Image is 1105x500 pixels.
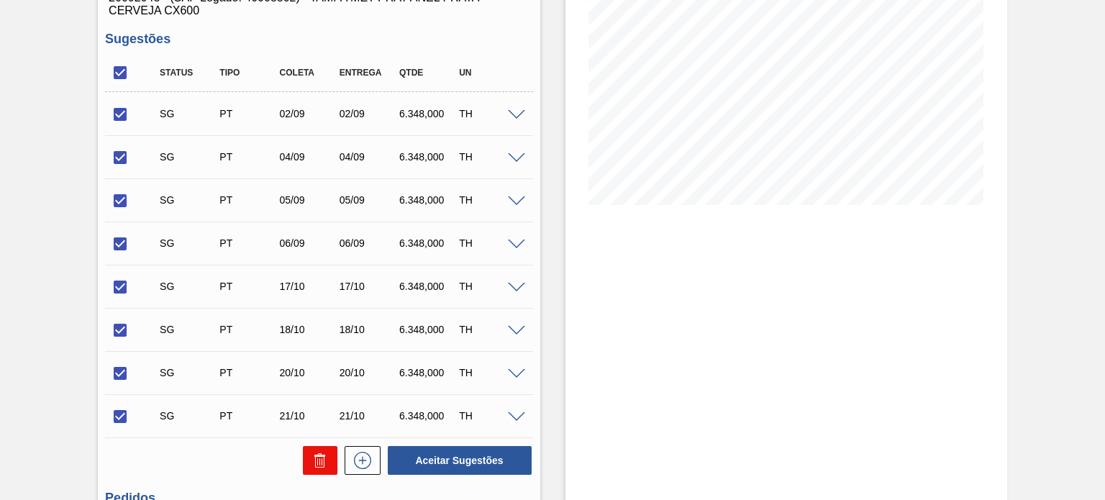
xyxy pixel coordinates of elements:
[336,324,401,335] div: 18/10/2025
[156,237,222,249] div: Sugestão Criada
[455,194,521,206] div: TH
[216,194,281,206] div: Pedido de Transferência
[276,324,342,335] div: 18/10/2025
[455,108,521,119] div: TH
[276,68,342,78] div: Coleta
[276,410,342,422] div: 21/10/2025
[276,108,342,119] div: 02/09/2025
[156,410,222,422] div: Sugestão Criada
[216,151,281,163] div: Pedido de Transferência
[396,194,461,206] div: 6.348,000
[396,151,461,163] div: 6.348,000
[156,367,222,378] div: Sugestão Criada
[296,446,337,475] div: Excluir Sugestões
[396,68,461,78] div: Qtde
[156,108,222,119] div: Sugestão Criada
[455,410,521,422] div: TH
[396,410,461,422] div: 6.348,000
[156,194,222,206] div: Sugestão Criada
[216,367,281,378] div: Pedido de Transferência
[276,237,342,249] div: 06/09/2025
[156,68,222,78] div: Status
[216,108,281,119] div: Pedido de Transferência
[336,68,401,78] div: Entrega
[156,281,222,292] div: Sugestão Criada
[388,446,532,475] button: Aceitar Sugestões
[396,367,461,378] div: 6.348,000
[336,194,401,206] div: 05/09/2025
[336,108,401,119] div: 02/09/2025
[276,194,342,206] div: 05/09/2025
[216,324,281,335] div: Pedido de Transferência
[455,68,521,78] div: UN
[336,367,401,378] div: 20/10/2025
[336,237,401,249] div: 06/09/2025
[336,151,401,163] div: 04/09/2025
[336,410,401,422] div: 21/10/2025
[105,32,532,47] h3: Sugestões
[216,237,281,249] div: Pedido de Transferência
[396,108,461,119] div: 6.348,000
[396,281,461,292] div: 6.348,000
[216,68,281,78] div: Tipo
[381,445,533,476] div: Aceitar Sugestões
[455,237,521,249] div: TH
[276,281,342,292] div: 17/10/2025
[276,151,342,163] div: 04/09/2025
[396,324,461,335] div: 6.348,000
[455,324,521,335] div: TH
[276,367,342,378] div: 20/10/2025
[396,237,461,249] div: 6.348,000
[455,367,521,378] div: TH
[156,151,222,163] div: Sugestão Criada
[216,410,281,422] div: Pedido de Transferência
[216,281,281,292] div: Pedido de Transferência
[455,151,521,163] div: TH
[337,446,381,475] div: Nova sugestão
[156,324,222,335] div: Sugestão Criada
[455,281,521,292] div: TH
[336,281,401,292] div: 17/10/2025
